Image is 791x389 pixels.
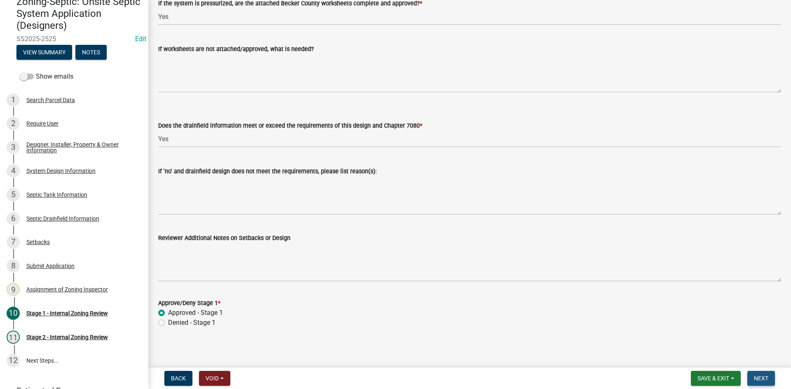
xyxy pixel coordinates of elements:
[158,300,220,306] label: Approve/Deny Stage 1
[171,375,186,382] span: Back
[158,169,377,175] label: If 'no' and drainfield design does not meet the requirements, please list reason(s):
[7,93,20,107] div: 1
[754,375,768,382] span: Next
[7,117,20,130] div: 2
[26,263,75,269] div: Submit Application
[20,72,73,82] label: Show emails
[158,123,422,129] label: Does the drainfield information meet or exceed the requirements of this design and Chapter 7080
[16,45,72,60] button: View Summary
[26,142,135,153] div: Designer, Installer, Property & Owner Information
[7,141,20,154] div: 3
[26,168,96,174] div: System Design Information
[199,371,230,386] button: Void
[158,1,422,7] label: If the system is pressurized, are the attached Becker County worksheets complete and approved?
[26,192,87,198] div: Septic Tank Information
[7,188,20,201] div: 5
[7,331,20,344] div: 11
[7,164,20,177] div: 4
[26,334,108,340] div: Stage 2 - Internal Zoning Review
[7,259,20,273] div: 8
[158,235,290,241] label: Reviewer Additional Notes on Setbacks or Design
[135,35,146,43] a: Edit
[26,310,108,316] div: Stage 1 - Internal Zoning Review
[7,212,20,225] div: 6
[747,371,775,386] button: Next
[26,121,59,126] div: Require User
[7,235,20,249] div: 7
[26,216,99,221] div: Septic Drainfield Information
[168,308,223,318] label: Approved - Stage 1
[691,371,741,386] button: Save & Exit
[206,375,219,382] span: Void
[164,371,192,386] button: Back
[26,239,50,245] div: Setbacks
[26,287,108,292] div: Assignment of Zoning Inspector
[16,35,132,43] span: SS2025-2525
[158,47,314,52] label: If worksheets are not attached/approved, what is needed?
[75,49,107,56] wm-modal-confirm: Notes
[7,283,20,296] div: 9
[75,45,107,60] button: Notes
[697,375,729,382] span: Save & Exit
[7,354,20,367] div: 12
[16,49,72,56] wm-modal-confirm: Summary
[26,97,75,103] div: Search Parcel Data
[135,35,146,43] wm-modal-confirm: Edit Application Number
[7,307,20,320] div: 10
[168,318,215,328] label: Denied - Stage 1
